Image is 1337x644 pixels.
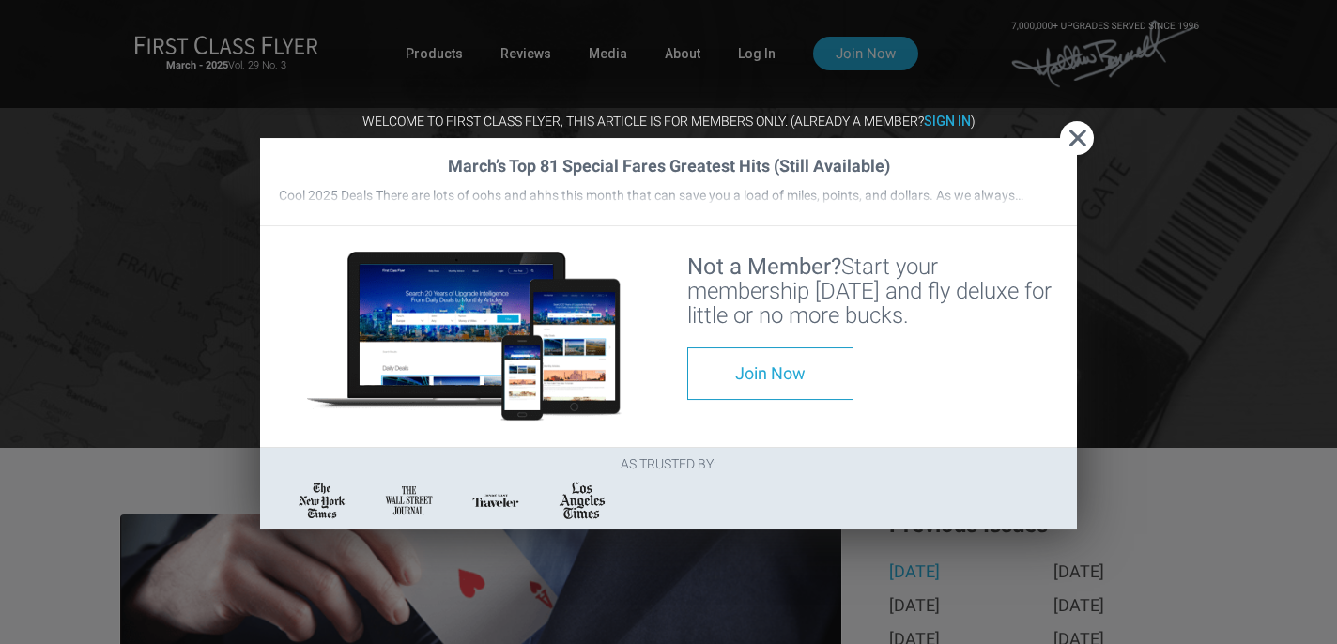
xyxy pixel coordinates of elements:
[924,114,971,129] a: Sign In
[471,491,520,511] img: fcf_conde_nast_logo
[735,363,806,383] span: Join Now
[687,253,841,280] strong: Not a Member?
[307,252,622,421] img: Devices
[384,483,433,518] img: fcf_wall_street_journal_logo
[558,481,607,520] img: fcf_los_angeles_times_logo
[1060,121,1094,155] button: Close
[260,115,1077,129] h3: Welcome to First Class Flyer, this article is for members only. (Already a member? )
[687,253,1052,330] span: Start your membership [DATE] and fly deluxe for little or no more bucks.
[279,157,1058,176] h2: March’s Top 81 Special Fares Greatest Hits (Still Available)
[298,481,346,520] img: fcf_new_york_times_logo
[621,456,716,471] span: AS TRUSTED BY:
[687,347,853,400] a: Join Now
